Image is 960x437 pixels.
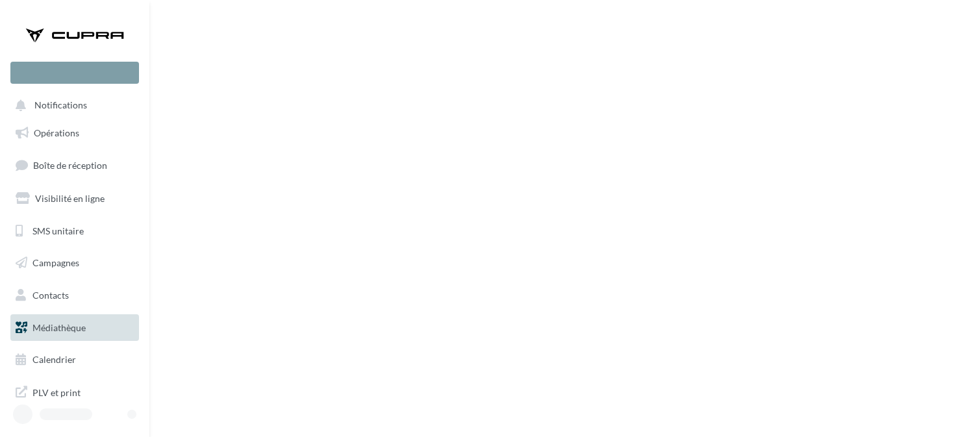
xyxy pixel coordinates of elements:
a: Médiathèque [8,314,142,342]
span: Boîte de réception [33,160,107,171]
a: Opérations [8,119,142,147]
span: SMS unitaire [32,225,84,236]
a: SMS unitaire [8,218,142,245]
span: Médiathèque [32,322,86,333]
span: Notifications [34,100,87,111]
span: Calendrier [32,354,76,365]
span: Opérations [34,127,79,138]
a: Contacts [8,282,142,309]
a: Visibilité en ligne [8,185,142,212]
div: Nouvelle campagne [10,62,139,84]
span: Visibilité en ligne [35,193,105,204]
span: Campagnes [32,257,79,268]
span: PLV et print personnalisable [32,384,134,412]
span: Contacts [32,290,69,301]
a: Boîte de réception [8,151,142,179]
a: Campagnes [8,249,142,277]
a: Calendrier [8,346,142,373]
a: PLV et print personnalisable [8,379,142,417]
